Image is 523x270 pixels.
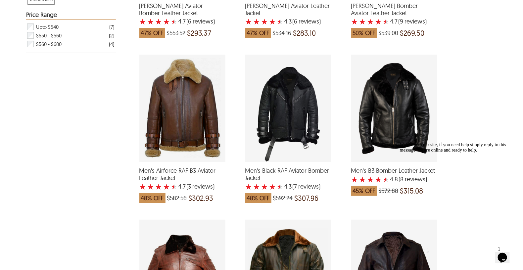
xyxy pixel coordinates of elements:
span: Eric Aviator Bomber Leather Jacket [139,2,225,17]
label: 2 rating [147,18,155,25]
label: 4 rating [375,18,382,25]
label: 4.3 [284,183,292,190]
span: ) [399,18,427,25]
div: ( 4 ) [109,40,114,48]
span: $269.50 [400,30,425,36]
label: 1 rating [139,18,147,25]
span: (9 [399,18,404,25]
span: 48% OFF [139,193,166,203]
span: George Bomber Aviator Leather Jacket [351,2,437,17]
iframe: chat widget [495,244,516,263]
div: Welcome to our site, if you need help simply reply to this message, we are online and ready to help. [3,3,122,13]
label: 1 rating [245,183,253,190]
label: 4 rating [269,18,276,25]
span: 45% OFF [351,186,377,196]
div: Filter Upto $540 Men Aviator Leather Jackets [26,22,114,31]
label: 4 rating [163,183,170,190]
span: ) [187,183,215,190]
label: 1 rating [139,183,147,190]
div: Heading Filter Men Aviator Leather Jackets by Price Range [26,12,116,20]
label: 4.3 [284,18,292,25]
label: 5 rating [277,18,284,25]
label: 1 rating [351,18,358,25]
span: 47% OFF [139,28,165,38]
span: $534.16 [273,30,292,36]
span: Gary Aviator Leather Jacket [245,2,331,17]
label: 3 rating [367,176,374,183]
label: 2 rating [147,183,155,190]
label: 2 rating [359,18,366,25]
span: 48% OFF [245,193,271,203]
span: Welcome to our site, if you need help simply reply to this message, we are online and ready to help. [3,3,109,13]
iframe: chat widget [397,140,516,240]
a: Men's Black RAF Aviator Bomber Jacket with a 4.285714285714285 Star Rating 7 Product Review which... [245,158,331,206]
span: reviews [192,18,214,25]
span: Upto $540 [36,22,59,31]
span: ) [293,183,321,190]
label: 1 rating [351,176,358,183]
span: $592.24 [273,195,293,202]
label: 1 rating [245,18,253,25]
label: 2 rating [359,176,366,183]
span: $560 - $600 [36,40,62,48]
span: reviews [297,183,319,190]
span: $293.37 [187,30,212,36]
label: 5 rating [277,183,284,190]
label: 4 rating [375,176,382,183]
label: 4.7 [178,18,186,25]
label: 2 rating [253,18,261,25]
label: 4.7 [390,18,398,25]
label: 3 rating [261,18,268,25]
label: 5 rating [171,183,178,190]
span: Men's B3 Bomber Leather Jacket [351,167,437,174]
span: $550 - $560 [36,31,62,40]
a: Men's B3 Bomber Leather Jacket with a 4.75 Star Rating 8 Product Review which was at a price of $... [351,158,437,199]
label: 3 rating [367,18,374,25]
label: 4.8 [390,176,398,183]
span: (7 [293,183,297,190]
span: $302.93 [189,195,214,202]
label: 5 rating [383,176,390,183]
span: reviews [191,183,213,190]
label: 4 rating [163,18,170,25]
div: Filter $550 - $560 Men Aviator Leather Jackets [26,31,114,40]
span: Men's Black RAF Aviator Bomber Jacket [245,167,331,181]
label: 5 rating [171,18,178,25]
label: 3 rating [261,183,268,190]
span: (6 [293,18,298,25]
span: $307.96 [295,195,319,202]
div: ( 2 ) [109,31,114,40]
label: 3 rating [155,183,163,190]
a: Men's Airforce RAF B3 Aviator Leather Jacket with a 4.666666666666667 Star Rating 3 Product Revie... [139,158,225,206]
span: reviews [404,18,425,25]
label: 4.7 [178,183,186,190]
label: 2 rating [253,183,261,190]
label: 4 rating [269,183,276,190]
span: $283.10 [293,30,316,36]
span: reviews [298,18,319,25]
div: ( 7 ) [109,23,114,31]
span: $572.88 [379,188,399,194]
span: ) [293,18,321,25]
label: 5 rating [383,18,390,25]
span: (3 [187,183,191,190]
span: 50% OFF [351,28,377,38]
span: Men's Airforce RAF B3 Aviator Leather Jacket [139,167,225,181]
span: 47% OFF [245,28,271,38]
label: 3 rating [155,18,163,25]
span: (6 [187,18,192,25]
span: $553.52 [167,30,186,36]
span: $582.56 [167,195,187,202]
div: Filter $560 - $600 Men Aviator Leather Jackets [26,40,114,48]
span: ) [187,18,215,25]
span: $539.00 [379,30,399,36]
